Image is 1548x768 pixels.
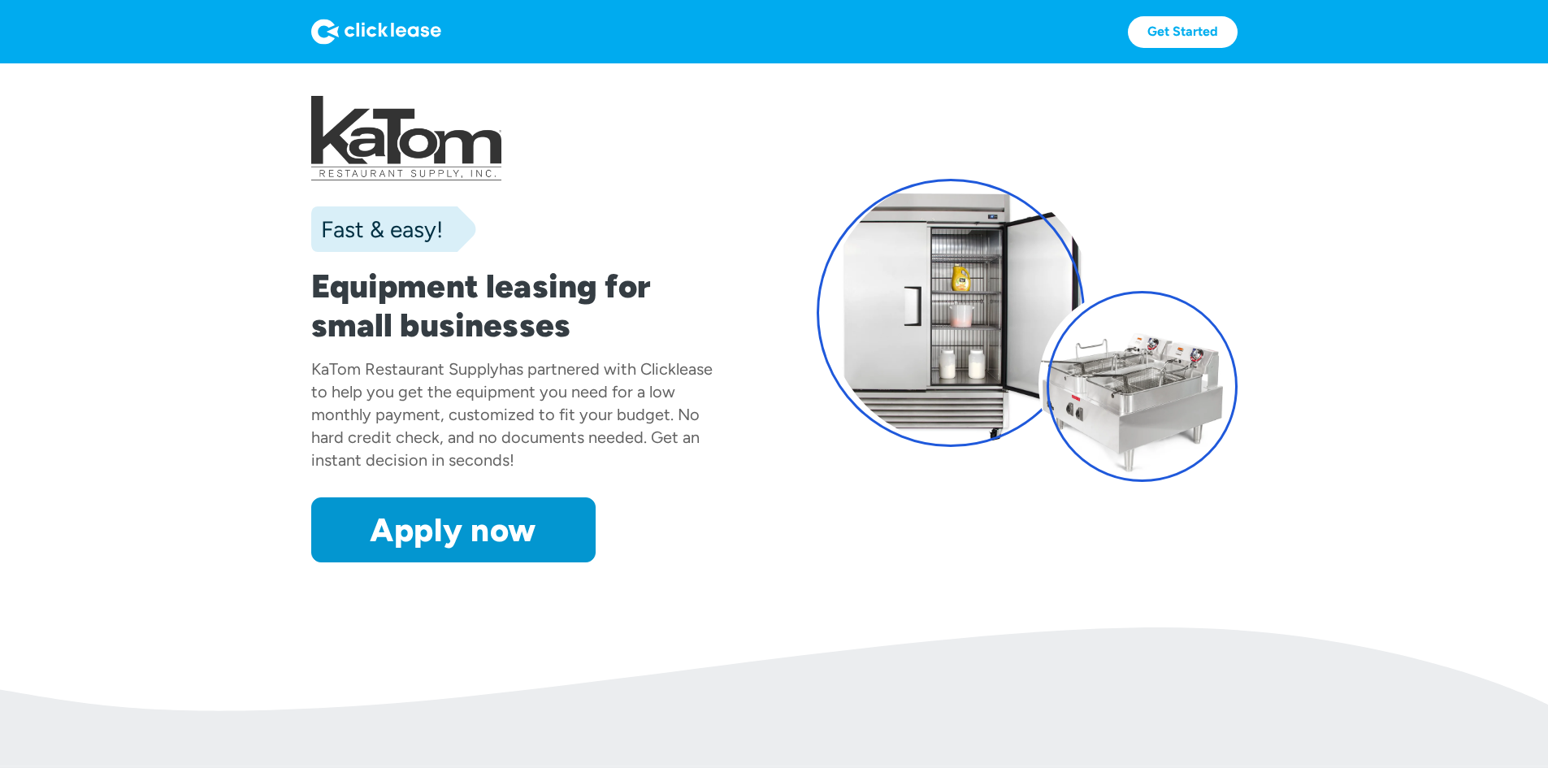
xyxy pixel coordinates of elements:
[1128,16,1238,48] a: Get Started
[311,497,596,562] a: Apply now
[311,267,732,345] h1: Equipment leasing for small businesses
[311,19,441,45] img: Logo
[311,359,713,470] div: has partnered with Clicklease to help you get the equipment you need for a low monthly payment, c...
[311,213,443,245] div: Fast & easy!
[311,359,499,379] div: KaTom Restaurant Supply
